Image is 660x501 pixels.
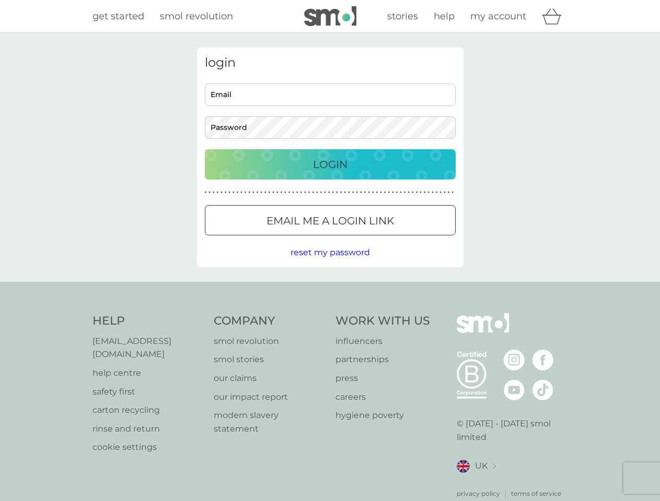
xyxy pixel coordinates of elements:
[372,190,374,195] p: ●
[448,190,450,195] p: ●
[214,335,325,348] a: smol revolution
[364,190,366,195] p: ●
[92,10,144,22] span: get started
[228,190,230,195] p: ●
[376,190,378,195] p: ●
[542,6,568,27] div: basket
[335,335,430,348] a: influencers
[296,190,298,195] p: ●
[214,390,325,404] p: our impact report
[92,366,204,380] a: help centre
[340,190,342,195] p: ●
[269,190,271,195] p: ●
[267,212,394,229] p: Email me a login link
[237,190,239,195] p: ●
[92,422,204,436] p: rinse and return
[511,488,561,498] a: terms of service
[451,190,454,195] p: ●
[439,190,442,195] p: ●
[412,190,414,195] p: ●
[92,385,204,399] a: safety first
[214,409,325,435] a: modern slavery statement
[280,190,282,195] p: ●
[92,335,204,361] a: [EMAIL_ADDRESS][DOMAIN_NAME]
[424,190,426,195] p: ●
[284,190,286,195] p: ●
[388,190,390,195] p: ●
[216,190,218,195] p: ●
[221,190,223,195] p: ●
[308,190,310,195] p: ●
[457,417,568,444] p: © [DATE] - [DATE] smol limited
[233,190,235,195] p: ●
[245,190,247,195] p: ●
[408,190,410,195] p: ●
[432,190,434,195] p: ●
[205,55,456,70] h3: login
[470,9,526,24] a: my account
[356,190,358,195] p: ●
[160,10,233,22] span: smol revolution
[214,372,325,385] a: our claims
[470,10,526,22] span: my account
[225,190,227,195] p: ●
[213,190,215,195] p: ●
[304,190,306,195] p: ●
[264,190,267,195] p: ●
[335,409,430,422] a: hygiene poverty
[384,190,386,195] p: ●
[335,313,430,329] h4: Work With Us
[335,353,430,366] a: partnerships
[332,190,334,195] p: ●
[257,190,259,195] p: ●
[344,190,346,195] p: ●
[335,372,430,385] a: press
[457,488,500,498] a: privacy policy
[320,190,322,195] p: ●
[387,9,418,24] a: stories
[434,9,455,24] a: help
[457,460,470,473] img: UK flag
[92,9,144,24] a: get started
[209,190,211,195] p: ●
[475,459,488,473] span: UK
[504,350,525,371] img: visit the smol Instagram page
[416,190,418,195] p: ●
[304,6,356,26] img: smol
[324,190,326,195] p: ●
[214,353,325,366] a: smol stories
[316,190,318,195] p: ●
[352,190,354,195] p: ●
[404,190,406,195] p: ●
[335,390,430,404] a: careers
[444,190,446,195] p: ●
[360,190,362,195] p: ●
[504,379,525,400] img: visit the smol Youtube page
[252,190,254,195] p: ●
[387,10,418,22] span: stories
[291,246,370,259] button: reset my password
[300,190,303,195] p: ●
[288,190,291,195] p: ●
[92,403,204,417] p: carton recycling
[348,190,350,195] p: ●
[328,190,330,195] p: ●
[92,313,204,329] h4: Help
[493,463,496,469] img: select a new location
[428,190,430,195] p: ●
[292,190,294,195] p: ●
[434,10,455,22] span: help
[92,440,204,454] p: cookie settings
